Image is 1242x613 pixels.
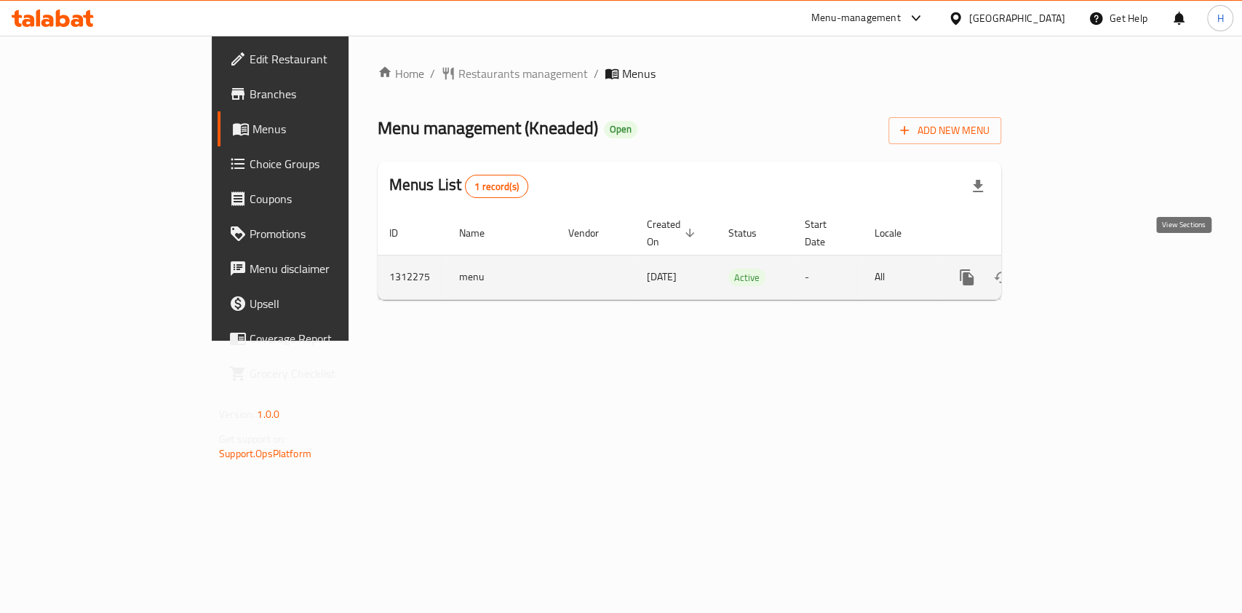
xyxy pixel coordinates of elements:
li: / [430,65,435,82]
div: Export file [960,169,995,204]
span: H [1217,10,1223,26]
th: Actions [938,211,1101,256]
td: All [863,255,938,299]
span: Status [728,224,776,242]
span: Start Date [805,215,845,250]
span: 1 record(s) [466,180,528,194]
div: Active [728,269,765,286]
div: [GEOGRAPHIC_DATA] [969,10,1065,26]
a: Restaurants management [441,65,588,82]
div: Total records count [465,175,528,198]
h2: Menus List [389,174,528,198]
span: ID [389,224,417,242]
a: Grocery Checklist [218,356,419,391]
span: Active [728,269,765,286]
a: Coupons [218,181,419,216]
span: Coupons [250,190,407,207]
a: Menus [218,111,419,146]
table: enhanced table [378,211,1101,300]
span: Version: [219,405,255,424]
a: Promotions [218,216,419,251]
span: Restaurants management [458,65,588,82]
button: Add New Menu [888,117,1001,144]
span: Locale [875,224,920,242]
li: / [594,65,599,82]
a: Coverage Report [218,321,419,356]
span: Edit Restaurant [250,50,407,68]
span: Menu disclaimer [250,260,407,277]
span: Vendor [568,224,618,242]
span: Menus [622,65,656,82]
span: Branches [250,85,407,103]
button: more [950,260,984,295]
span: Grocery Checklist [250,365,407,382]
span: Menus [252,120,407,138]
span: Upsell [250,295,407,312]
td: - [793,255,863,299]
span: Created On [647,215,699,250]
a: Edit Restaurant [218,41,419,76]
a: Upsell [218,286,419,321]
a: Choice Groups [218,146,419,181]
span: [DATE] [647,267,677,286]
span: 1.0.0 [257,405,279,424]
span: Promotions [250,225,407,242]
span: Open [604,123,637,135]
span: Choice Groups [250,155,407,173]
a: Menu disclaimer [218,251,419,286]
span: Coverage Report [250,330,407,347]
div: Menu-management [811,9,901,27]
nav: breadcrumb [378,65,1001,82]
button: Change Status [984,260,1019,295]
span: Get support on: [219,430,286,448]
td: menu [447,255,557,299]
span: Menu management ( Kneaded ) [378,111,598,144]
div: Open [604,121,637,138]
a: Branches [218,76,419,111]
span: Add New Menu [900,122,990,140]
span: Name [459,224,503,242]
a: Support.OpsPlatform [219,444,311,463]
